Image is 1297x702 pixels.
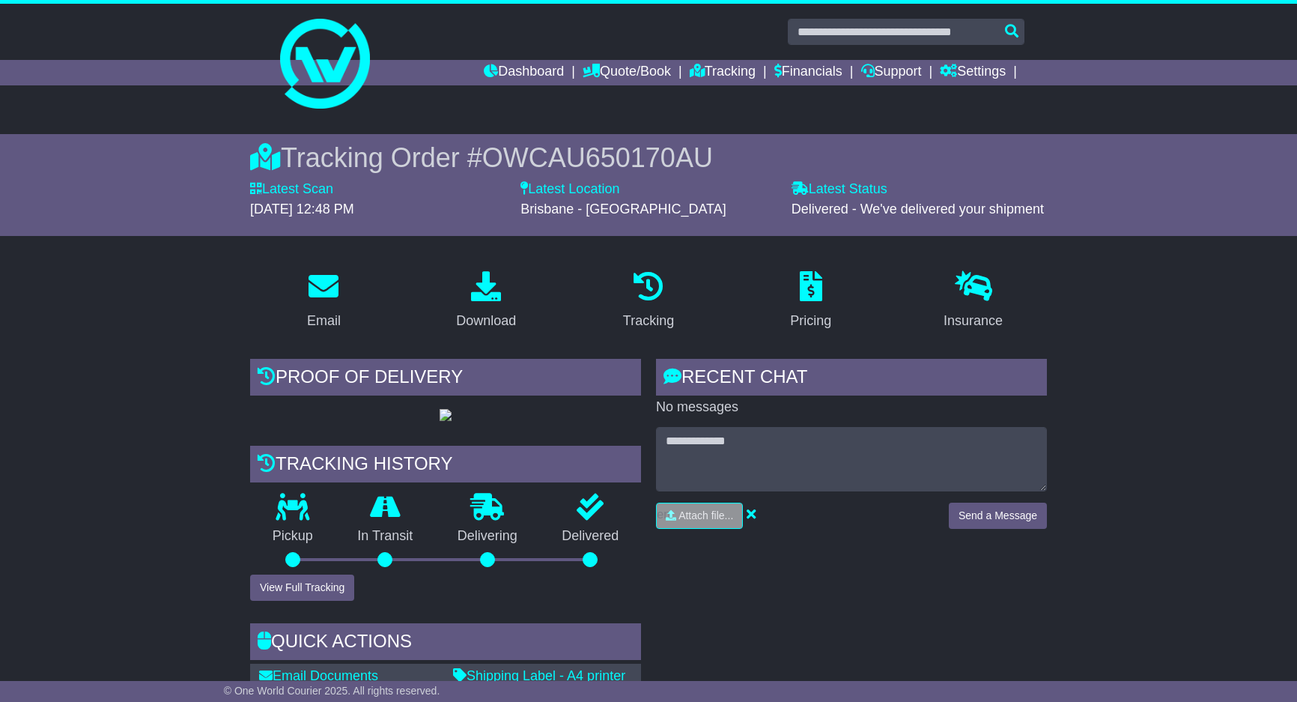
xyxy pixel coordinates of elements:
span: © One World Courier 2025. All rights reserved. [224,685,440,697]
a: Tracking [690,60,756,85]
p: Delivered [540,528,642,545]
label: Latest Location [520,181,619,198]
a: Pricing [780,266,841,336]
a: Quote/Book [583,60,671,85]
p: In Transit [335,528,436,545]
div: Pricing [790,311,831,331]
label: Latest Scan [250,181,333,198]
label: Latest Status [792,181,887,198]
span: Brisbane - [GEOGRAPHIC_DATA] [520,202,726,217]
span: Delivered - We've delivered your shipment [792,202,1044,217]
div: Tracking Order # [250,142,1047,174]
span: OWCAU650170AU [482,142,713,173]
img: GetPodImage [440,409,452,421]
div: Tracking [623,311,674,331]
a: Email Documents [259,668,378,683]
span: [DATE] 12:48 PM [250,202,354,217]
a: Download [446,266,526,336]
a: Support [861,60,922,85]
p: Pickup [250,528,335,545]
div: Insurance [944,311,1003,331]
a: Financials [774,60,842,85]
div: Tracking history [250,446,641,486]
p: Delivering [435,528,540,545]
a: Settings [940,60,1006,85]
div: RECENT CHAT [656,359,1047,399]
div: Quick Actions [250,623,641,664]
div: Proof of Delivery [250,359,641,399]
a: Shipping Label - A4 printer [453,668,625,683]
p: No messages [656,399,1047,416]
a: Tracking [613,266,684,336]
div: Email [307,311,341,331]
button: Send a Message [949,503,1047,529]
a: Email [297,266,350,336]
button: View Full Tracking [250,575,354,601]
div: Download [456,311,516,331]
a: Insurance [934,266,1012,336]
a: Dashboard [484,60,564,85]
